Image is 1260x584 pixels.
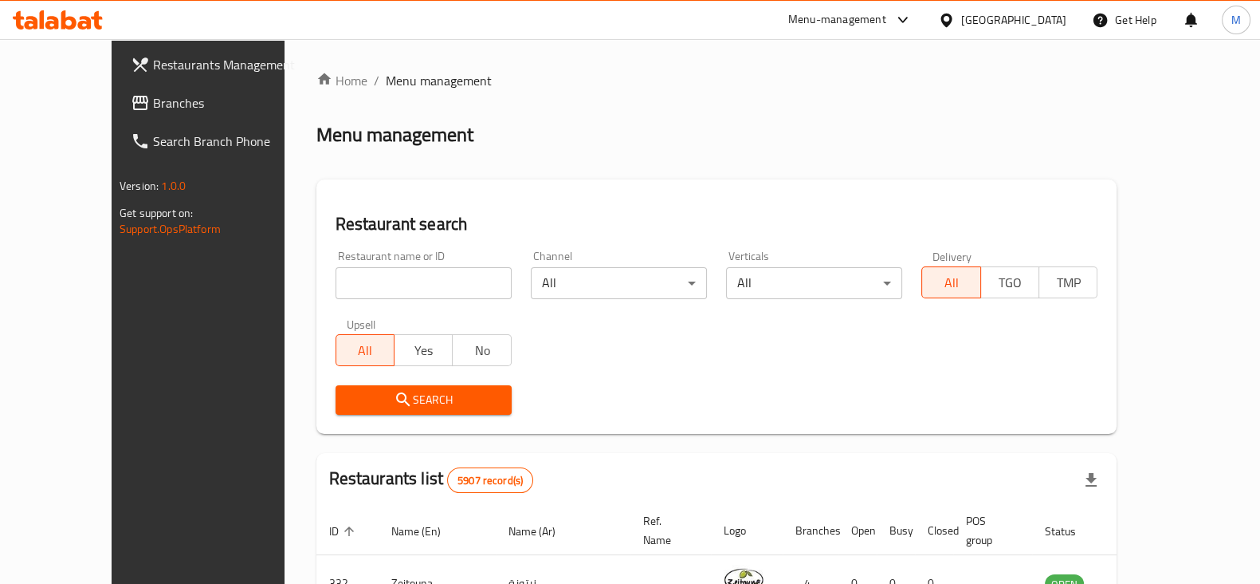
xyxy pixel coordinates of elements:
span: TMP [1046,271,1091,294]
th: Open [838,507,877,555]
a: Branches [118,84,322,122]
span: Branches [153,93,309,112]
button: Search [336,385,512,415]
span: Search Branch Phone [153,132,309,151]
h2: Restaurants list [329,467,534,493]
span: Version: [120,176,159,196]
span: Yes [401,339,446,362]
li: / [374,71,379,90]
span: M [1231,11,1241,29]
button: No [452,334,511,366]
h2: Menu management [316,122,473,148]
th: Closed [915,507,953,555]
div: Total records count [447,468,533,493]
div: All [726,267,902,299]
span: Ref. Name [643,511,692,550]
span: 5907 record(s) [448,473,532,488]
th: Logo [711,507,783,555]
span: Get support on: [120,203,193,223]
h2: Restaurant search [336,212,1098,236]
th: Branches [783,507,838,555]
div: All [531,267,707,299]
span: POS group [966,511,1013,550]
a: Restaurants Management [118,45,322,84]
button: TGO [980,266,1039,298]
span: All [343,339,388,362]
nav: breadcrumb [316,71,1117,90]
a: Search Branch Phone [118,122,322,160]
span: TGO [987,271,1033,294]
input: Search for restaurant name or ID.. [336,267,512,299]
span: Status [1045,522,1097,541]
div: Export file [1072,461,1110,499]
span: No [459,339,504,362]
label: Upsell [347,318,376,329]
span: ID [329,522,359,541]
button: TMP [1038,266,1097,298]
a: Home [316,71,367,90]
span: Search [348,390,499,410]
a: Support.OpsPlatform [120,219,221,239]
button: Yes [394,334,453,366]
label: Delivery [932,251,972,262]
span: Name (En) [391,522,461,541]
span: Restaurants Management [153,55,309,74]
button: All [921,266,980,298]
span: 1.0.0 [161,176,186,196]
span: Menu management [386,71,492,90]
div: [GEOGRAPHIC_DATA] [961,11,1066,29]
button: All [336,334,394,366]
span: All [928,271,974,294]
th: Busy [877,507,915,555]
span: Name (Ar) [508,522,576,541]
div: Menu-management [788,10,886,30]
